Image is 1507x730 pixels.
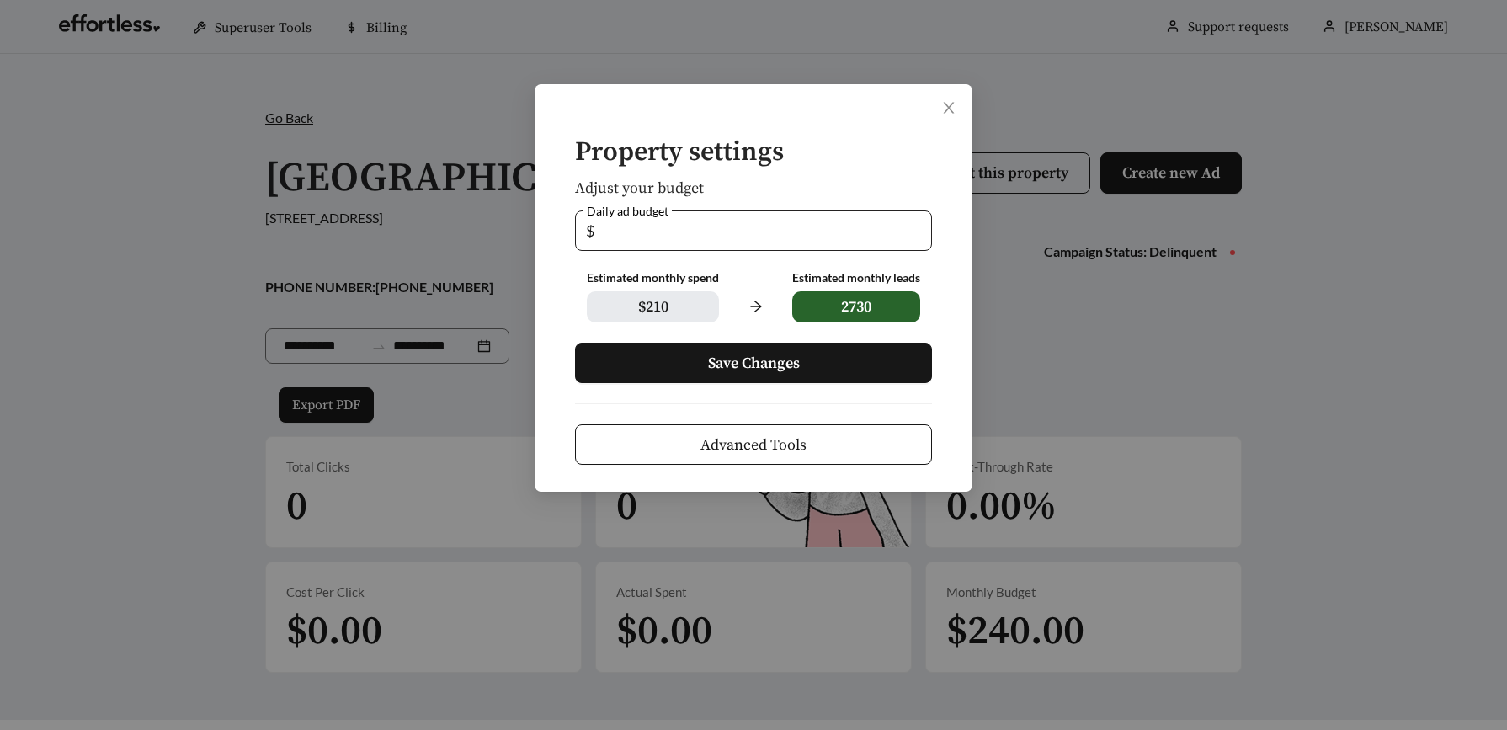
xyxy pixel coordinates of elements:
span: Advanced Tools [700,434,807,456]
span: arrow-right [739,290,771,322]
span: $ 210 [587,291,719,322]
h4: Property settings [575,138,932,168]
span: Save Changes [708,352,800,375]
button: Save Changes [575,343,932,383]
span: close [941,100,956,115]
span: 2730 [792,291,920,322]
a: Advanced Tools [575,436,932,452]
h5: Adjust your budget [575,180,932,197]
button: Advanced Tools [575,424,932,465]
div: Estimated monthly leads [792,271,920,285]
div: Estimated monthly spend [587,271,719,285]
span: $ [586,211,594,250]
button: Close [925,84,972,131]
